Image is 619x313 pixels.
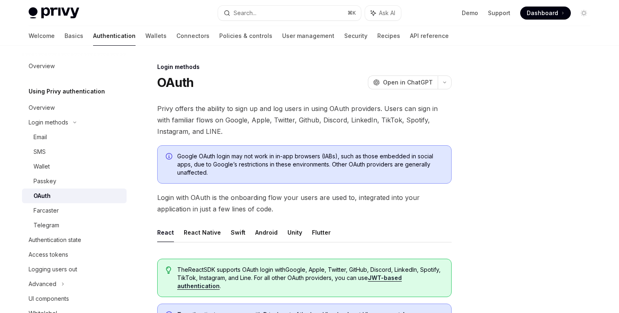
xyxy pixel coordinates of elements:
a: User management [282,26,334,46]
span: Privy offers the ability to sign up and log users in using OAuth providers. Users can sign in wit... [157,103,452,137]
div: Authentication state [29,235,81,245]
a: Security [344,26,367,46]
h5: Using Privy authentication [29,87,105,96]
button: Toggle dark mode [577,7,590,20]
span: ⌘ K [347,10,356,16]
div: Overview [29,103,55,113]
a: Passkey [22,174,127,189]
a: Access tokens [22,247,127,262]
div: SMS [33,147,46,157]
span: Google OAuth login may not work in in-app browsers (IABs), such as those embedded in social apps,... [177,152,443,177]
a: Overview [22,100,127,115]
button: Open in ChatGPT [368,75,438,89]
div: Login methods [157,63,452,71]
div: Login methods [29,118,68,127]
a: Basics [65,26,83,46]
a: Recipes [377,26,400,46]
a: OAuth [22,189,127,203]
img: light logo [29,7,79,19]
button: Unity [287,223,302,242]
a: Policies & controls [219,26,272,46]
div: Logging users out [29,264,77,274]
button: Ask AI [365,6,401,20]
div: Farcaster [33,206,59,215]
a: Farcaster [22,203,127,218]
a: Authentication state [22,233,127,247]
a: Logging users out [22,262,127,277]
a: Wallets [145,26,167,46]
div: Overview [29,61,55,71]
a: Telegram [22,218,127,233]
a: Connectors [176,26,209,46]
a: Email [22,130,127,144]
a: Wallet [22,159,127,174]
span: Dashboard [527,9,558,17]
button: React [157,223,174,242]
span: Open in ChatGPT [383,78,433,87]
button: Flutter [312,223,331,242]
a: Authentication [93,26,136,46]
span: The React SDK supports OAuth login with Google, Apple, Twitter, GitHub, Discord, LinkedIn, Spotif... [177,266,443,290]
div: Email [33,132,47,142]
a: Overview [22,59,127,73]
a: SMS [22,144,127,159]
span: Ask AI [379,9,395,17]
div: Wallet [33,162,50,171]
div: Advanced [29,279,56,289]
a: Demo [462,9,478,17]
button: Swift [231,223,245,242]
svg: Tip [166,266,171,274]
button: React Native [184,223,221,242]
div: Passkey [33,176,56,186]
a: UI components [22,291,127,306]
div: Telegram [33,220,59,230]
div: OAuth [33,191,51,201]
a: Support [488,9,510,17]
a: API reference [410,26,449,46]
div: Search... [234,8,256,18]
button: Search...⌘K [218,6,361,20]
button: Android [255,223,278,242]
svg: Info [166,153,174,161]
a: Welcome [29,26,55,46]
div: Access tokens [29,250,68,260]
h1: OAuth [157,75,194,90]
a: Dashboard [520,7,571,20]
div: UI components [29,294,69,304]
span: Login with OAuth is the onboarding flow your users are used to, integrated into your application ... [157,192,452,215]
